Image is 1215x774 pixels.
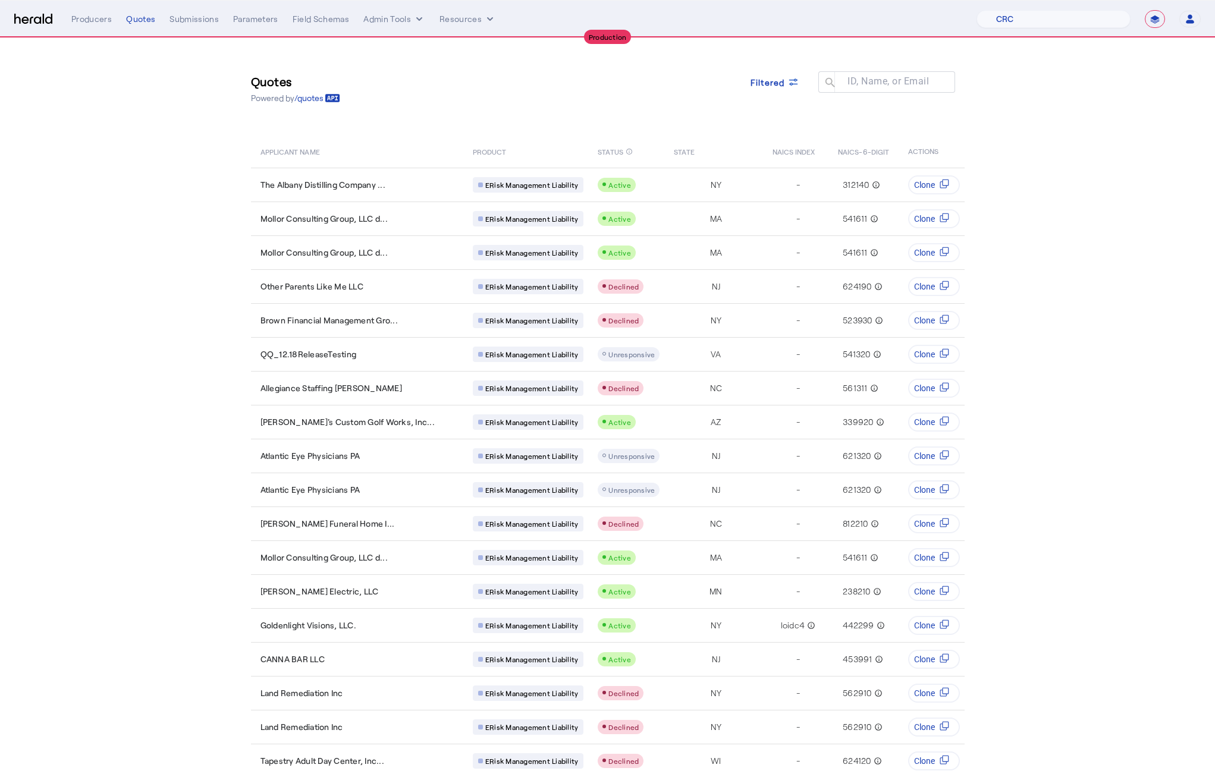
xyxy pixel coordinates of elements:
[674,145,694,157] span: STATE
[608,757,639,765] span: Declined
[908,209,960,228] button: Clone
[914,653,935,665] span: Clone
[260,416,435,428] span: [PERSON_NAME]'s Custom Golf Works, Inc...
[712,484,721,496] span: NJ
[914,416,935,428] span: Clone
[485,451,579,461] span: ERisk Management Liability
[711,721,722,733] span: NY
[796,314,800,326] span: -
[872,281,883,292] mat-icon: info_outline
[485,655,579,664] span: ERisk Management Liability
[796,281,800,292] span: -
[914,450,935,462] span: Clone
[914,382,935,394] span: Clone
[14,14,52,25] img: Herald Logo
[914,721,935,733] span: Clone
[843,179,869,191] span: 312140
[485,248,579,257] span: ERisk Management Liability
[485,180,579,190] span: ERisk Management Liability
[126,13,155,25] div: Quotes
[908,311,960,330] button: Clone
[260,518,395,530] span: [PERSON_NAME] Funeral Home I...
[710,552,723,564] span: MA
[608,452,655,460] span: Unresponsive
[914,314,935,326] span: Clone
[871,348,881,360] mat-icon: info_outline
[871,586,881,597] mat-icon: info_outline
[872,687,883,699] mat-icon: info_outline
[485,350,579,359] span: ERisk Management Liability
[843,619,874,631] span: 442299
[914,619,935,631] span: Clone
[260,348,357,360] span: QQ_12.18ReleaseTesting
[485,383,579,393] span: ERisk Management Liability
[711,179,722,191] span: NY
[71,13,112,25] div: Producers
[796,247,800,259] span: -
[843,755,871,767] span: 624120
[908,413,960,432] button: Clone
[260,281,363,292] span: Other Parents Like Me LLC
[260,450,360,462] span: Atlantic Eye Physicians PA
[908,684,960,703] button: Clone
[868,552,878,564] mat-icon: info_outline
[260,687,343,699] span: Land Remediation Inc
[796,586,800,597] span: -
[796,382,800,394] span: -
[473,145,507,157] span: PRODUCT
[843,416,874,428] span: 339920
[914,213,935,225] span: Clone
[711,619,722,631] span: NY
[908,616,960,635] button: Clone
[608,215,631,223] span: Active
[709,586,723,597] span: MN
[485,553,579,562] span: ERisk Management Liability
[874,619,885,631] mat-icon: info_outline
[608,418,631,426] span: Active
[485,282,579,291] span: ERisk Management Liability
[294,92,340,104] a: /quotes
[868,382,878,394] mat-icon: info_outline
[608,248,631,257] span: Active
[711,687,722,699] span: NY
[712,281,721,292] span: NJ
[608,520,639,528] span: Declined
[608,181,631,189] span: Active
[608,350,655,358] span: Unresponsive
[608,723,639,731] span: Declined
[260,755,384,767] span: Tapestry Adult Day Center, Inc...
[773,145,815,157] span: NAICS INDEX
[796,348,800,360] span: -
[796,721,800,733] span: -
[710,247,723,259] span: MA
[908,718,960,737] button: Clone
[843,281,872,292] span: 624190
[260,247,388,259] span: Mollor Consulting Group, LLC d...
[260,213,388,225] span: Mollor Consulting Group, LLC d...
[584,30,632,44] div: Production
[608,282,639,291] span: Declined
[843,382,868,394] span: 561311
[608,587,631,596] span: Active
[751,76,785,89] span: Filtered
[485,485,579,495] span: ERisk Management Liability
[485,417,579,427] span: ERisk Management Liability
[711,416,721,428] span: AZ
[781,619,805,631] span: loidc4
[608,316,639,325] span: Declined
[608,384,639,392] span: Declined
[908,379,960,398] button: Clone
[608,689,639,697] span: Declined
[439,13,496,25] button: Resources dropdown menu
[843,484,871,496] span: 621320
[908,277,960,296] button: Clone
[796,518,800,530] span: -
[251,92,340,104] p: Powered by
[796,179,800,191] span: -
[843,247,868,259] span: 541611
[712,450,721,462] span: NJ
[796,755,800,767] span: -
[796,653,800,665] span: -
[914,281,935,292] span: Clone
[843,213,868,225] span: 541611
